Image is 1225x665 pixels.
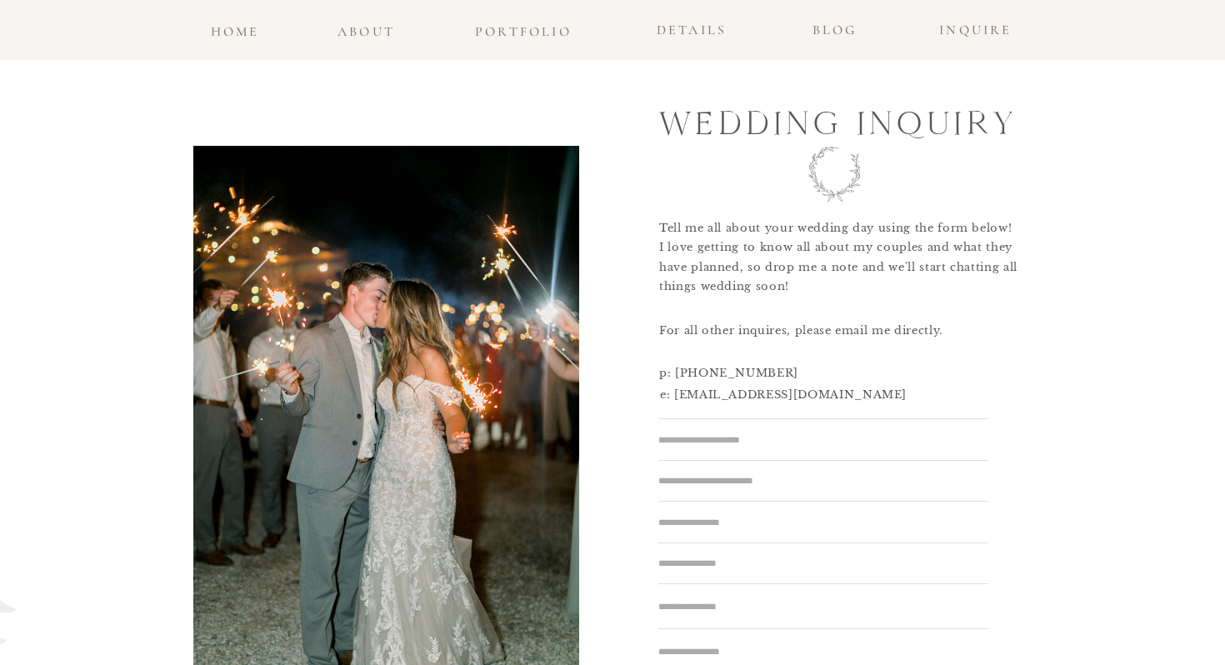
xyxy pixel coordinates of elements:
a: about [334,20,398,42]
h1: Wedding inquiry [659,97,1022,146]
a: INQUIRE [933,18,1018,33]
h3: p: [PHONE_NUMBER] [659,363,989,379]
h3: Tell me all about your wedding day using the form below! I love getting to know all about my coup... [659,218,1029,299]
a: portfolio [470,20,577,35]
h3: For all other inquires, please email me directly. [659,321,989,348]
a: home [207,20,262,35]
a: e: [EMAIL_ADDRESS][DOMAIN_NAME] [660,385,990,401]
a: blog [807,18,862,33]
a: details [647,18,736,42]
